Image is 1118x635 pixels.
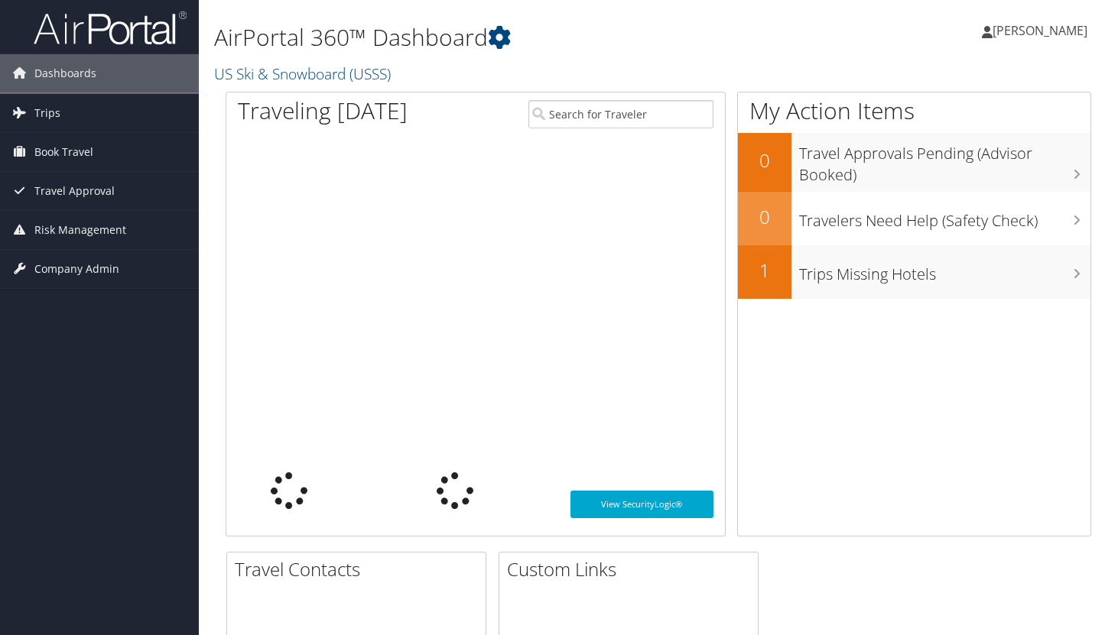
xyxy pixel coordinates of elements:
h2: 0 [738,204,791,230]
a: 0Travelers Need Help (Safety Check) [738,192,1090,245]
h2: 0 [738,147,791,173]
span: Risk Management [34,211,126,249]
input: Search for Traveler [528,100,713,128]
h1: AirPortal 360™ Dashboard [214,21,807,53]
span: [PERSON_NAME] [993,22,1087,39]
h3: Travel Approvals Pending (Advisor Booked) [799,135,1090,186]
h2: Travel Contacts [235,556,486,582]
h1: My Action Items [738,95,1090,127]
span: Company Admin [34,250,119,288]
h2: Custom Links [507,556,758,582]
h2: 1 [738,258,791,283]
a: 1Trips Missing Hotels [738,245,1090,299]
h3: Trips Missing Hotels [799,256,1090,285]
h3: Travelers Need Help (Safety Check) [799,202,1090,232]
span: Travel Approval [34,172,115,210]
a: View SecurityLogic® [570,491,713,518]
a: 0Travel Approvals Pending (Advisor Booked) [738,133,1090,192]
a: US Ski & Snowboard (USSS) [214,63,395,84]
a: [PERSON_NAME] [982,8,1103,53]
span: Book Travel [34,133,93,171]
img: airportal-logo.png [34,10,187,46]
span: Dashboards [34,54,96,92]
span: Trips [34,94,60,132]
h1: Traveling [DATE] [238,95,408,127]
